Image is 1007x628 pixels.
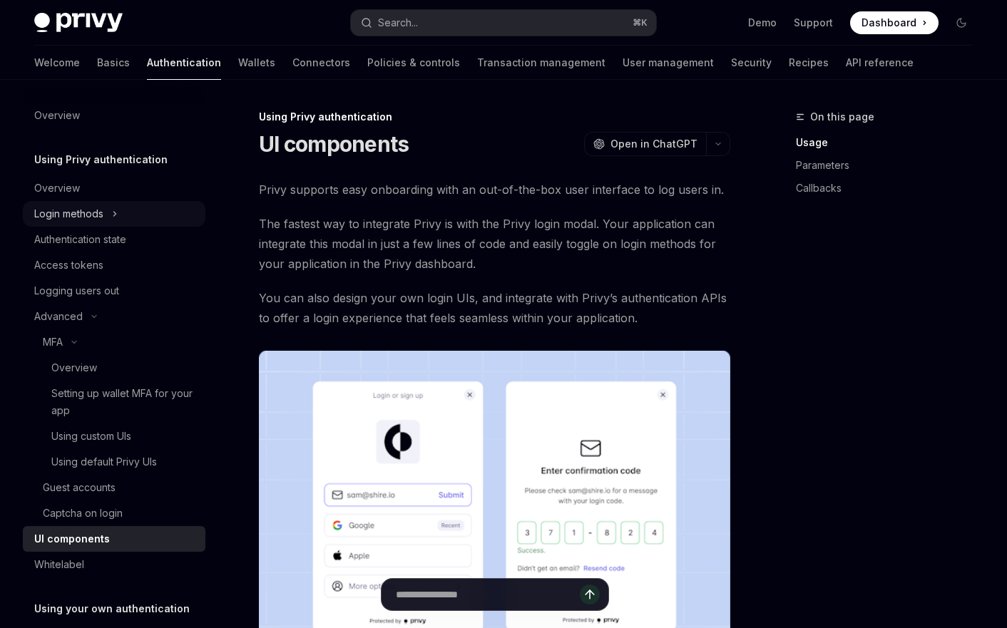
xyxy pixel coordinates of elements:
[731,46,772,80] a: Security
[850,11,939,34] a: Dashboard
[238,46,275,80] a: Wallets
[584,132,706,156] button: Open in ChatGPT
[34,600,190,617] h5: Using your own authentication
[34,205,103,222] div: Login methods
[23,552,205,577] a: Whitelabel
[23,475,205,500] a: Guest accounts
[789,46,829,80] a: Recipes
[23,175,205,201] a: Overview
[796,154,984,177] a: Parameters
[862,16,916,30] span: Dashboard
[796,131,984,154] a: Usage
[43,505,123,522] div: Captcha on login
[34,46,80,80] a: Welcome
[51,428,131,445] div: Using custom UIs
[610,137,697,151] span: Open in ChatGPT
[580,585,600,604] button: Send message
[23,526,205,552] a: UI components
[23,278,205,304] a: Logging users out
[950,11,973,34] button: Toggle dark mode
[846,46,914,80] a: API reference
[351,10,656,36] button: Open search
[23,329,205,355] button: Toggle MFA section
[396,579,580,610] input: Ask a question...
[51,453,157,470] div: Using default Privy UIs
[748,16,777,30] a: Demo
[378,14,418,31] div: Search...
[34,282,119,299] div: Logging users out
[259,110,730,124] div: Using Privy authentication
[23,103,205,128] a: Overview
[23,201,205,227] button: Toggle Login methods section
[43,334,63,351] div: MFA
[292,46,350,80] a: Connectors
[34,530,110,547] div: UI components
[34,257,103,274] div: Access tokens
[23,252,205,278] a: Access tokens
[796,177,984,200] a: Callbacks
[34,107,80,124] div: Overview
[810,108,874,125] span: On this page
[34,556,84,573] div: Whitelabel
[97,46,130,80] a: Basics
[23,355,205,381] a: Overview
[34,308,83,325] div: Advanced
[23,227,205,252] a: Authentication state
[23,381,205,423] a: Setting up wallet MFA for your app
[259,288,730,328] span: You can also design your own login UIs, and integrate with Privy’s authentication APIs to offer a...
[43,479,116,496] div: Guest accounts
[147,46,221,80] a: Authentication
[477,46,605,80] a: Transaction management
[34,231,126,248] div: Authentication state
[34,151,168,168] h5: Using Privy authentication
[51,385,197,419] div: Setting up wallet MFA for your app
[794,16,833,30] a: Support
[23,500,205,526] a: Captcha on login
[34,13,123,33] img: dark logo
[259,180,730,200] span: Privy supports easy onboarding with an out-of-the-box user interface to log users in.
[259,131,409,157] h1: UI components
[34,180,80,197] div: Overview
[259,214,730,274] span: The fastest way to integrate Privy is with the Privy login modal. Your application can integrate ...
[367,46,460,80] a: Policies & controls
[23,423,205,449] a: Using custom UIs
[51,359,97,376] div: Overview
[633,17,648,29] span: ⌘ K
[23,304,205,329] button: Toggle Advanced section
[623,46,714,80] a: User management
[23,449,205,475] a: Using default Privy UIs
